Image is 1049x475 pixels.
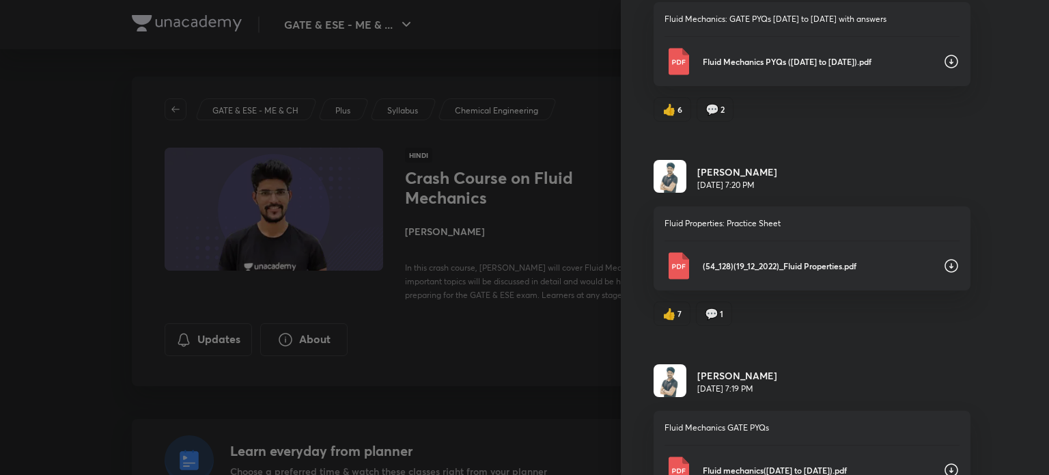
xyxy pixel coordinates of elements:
span: 2 [721,103,725,116]
span: 7 [677,308,682,320]
h6: [PERSON_NAME] [697,165,777,179]
span: 1 [720,308,723,320]
p: (54_128)(19_12_2022)_Fluid Properties.pdf [703,260,932,272]
img: Pdf [665,48,692,75]
span: like [662,103,676,116]
img: Pdf [665,252,692,280]
span: 6 [677,103,682,116]
h6: [PERSON_NAME] [697,368,777,383]
p: [DATE] 7:20 PM [697,179,777,191]
span: comment [705,103,719,116]
p: Fluid Properties: Practice Sheet [665,217,960,230]
img: Avatar [654,160,686,193]
p: [DATE] 7:19 PM [697,383,777,395]
img: Avatar [654,364,686,397]
span: comment [705,308,718,320]
span: like [662,308,676,320]
p: Fluid Mechanics GATE PYQs [665,422,960,434]
p: Fluid Mechanics: GATE PYQs [DATE] to [DATE] with answers [665,13,960,25]
p: Fluid Mechanics PYQs ([DATE] to [DATE]).pdf [703,55,932,68]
